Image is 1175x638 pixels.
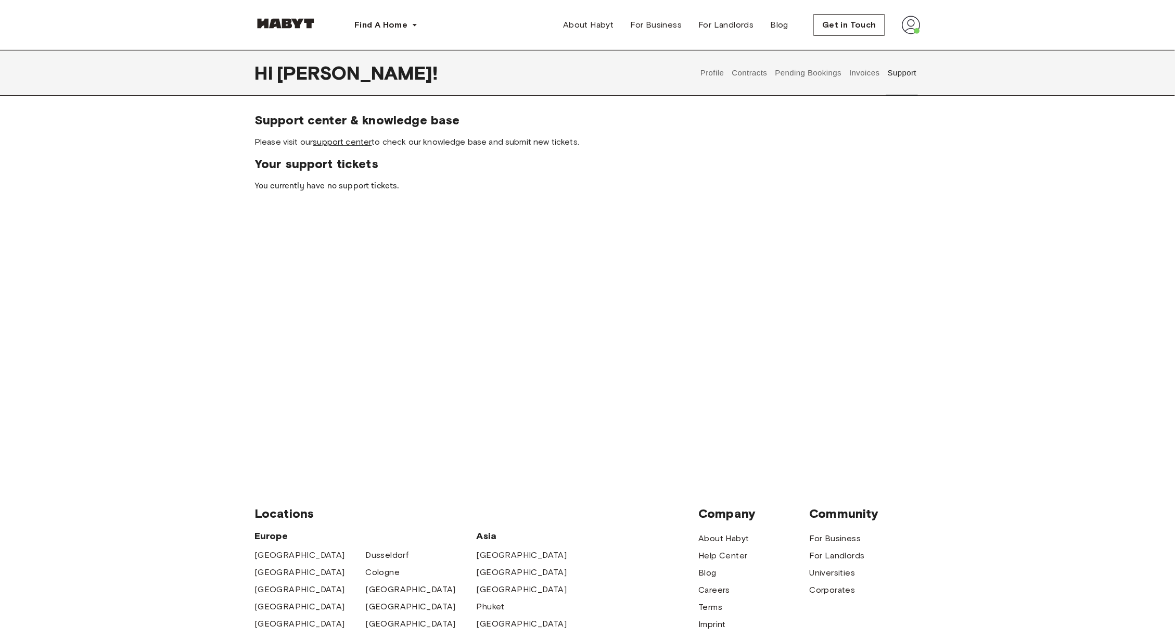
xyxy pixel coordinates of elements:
a: [GEOGRAPHIC_DATA] [254,601,345,613]
a: [GEOGRAPHIC_DATA] [254,549,345,562]
a: Dusseldorf [365,549,408,562]
span: For Landlords [698,19,753,31]
span: Locations [254,506,698,521]
button: Get in Touch [813,14,885,36]
a: support center [313,137,372,147]
span: Community [810,506,921,521]
img: Habyt [254,18,317,29]
span: [PERSON_NAME] ! [277,62,438,84]
a: For Landlords [690,15,762,35]
a: Help Center [698,550,747,562]
a: [GEOGRAPHIC_DATA] [365,583,456,596]
a: [GEOGRAPHIC_DATA] [477,566,567,579]
span: Find A Home [354,19,407,31]
a: [GEOGRAPHIC_DATA] [254,618,345,630]
span: Asia [477,530,587,542]
button: Profile [699,50,726,96]
span: For Business [631,19,682,31]
a: [GEOGRAPHIC_DATA] [477,583,567,596]
a: About Habyt [698,532,749,545]
span: Blog [771,19,789,31]
span: About Habyt [563,19,614,31]
a: Phuket [477,601,505,613]
a: Universities [810,567,855,579]
a: For Landlords [810,550,865,562]
span: Please visit our to check our knowledge base and submit new tickets. [254,136,921,148]
a: Imprint [698,618,726,631]
span: Support center & knowledge base [254,112,921,128]
a: For Business [622,15,691,35]
span: Get in Touch [822,19,876,31]
a: Terms [698,601,722,614]
a: For Business [810,532,861,545]
span: Europe [254,530,477,542]
button: Contracts [731,50,769,96]
a: [GEOGRAPHIC_DATA] [365,618,456,630]
span: Company [698,506,809,521]
button: Pending Bookings [774,50,843,96]
a: Careers [698,584,730,596]
a: [GEOGRAPHIC_DATA] [477,549,567,562]
p: You currently have no support tickets. [254,180,921,193]
span: Your support tickets [254,156,921,172]
img: avatar [902,16,921,34]
a: About Habyt [555,15,622,35]
a: [GEOGRAPHIC_DATA] [365,601,456,613]
button: Invoices [848,50,881,96]
button: Find A Home [346,15,426,35]
a: [GEOGRAPHIC_DATA] [254,583,345,596]
a: [GEOGRAPHIC_DATA] [254,566,345,579]
a: Blog [762,15,797,35]
a: [GEOGRAPHIC_DATA] [477,618,567,630]
a: Corporates [810,584,855,596]
a: Blog [698,567,717,579]
a: Cologne [365,566,400,579]
div: user profile tabs [697,50,921,96]
span: Hi [254,62,277,84]
button: Support [886,50,918,96]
